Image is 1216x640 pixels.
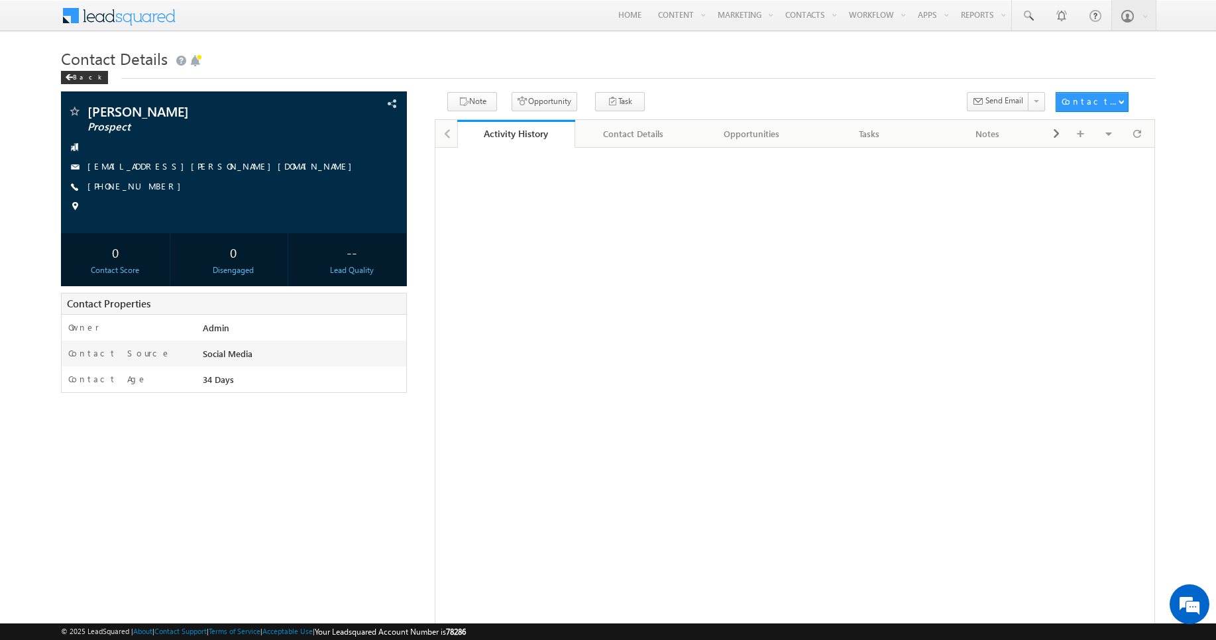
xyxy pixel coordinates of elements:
[87,105,304,118] span: [PERSON_NAME]
[87,160,359,172] a: [EMAIL_ADDRESS][PERSON_NAME][DOMAIN_NAME]
[811,120,929,148] a: Tasks
[704,126,799,142] div: Opportunities
[68,347,171,359] label: Contact Source
[182,240,284,264] div: 0
[467,127,565,140] div: Activity History
[967,92,1029,111] button: Send Email
[985,95,1023,107] span: Send Email
[154,627,207,635] a: Contact Support
[586,126,681,142] div: Contact Details
[1056,92,1129,112] button: Contact Actions
[182,264,284,276] div: Disengaged
[822,126,917,142] div: Tasks
[446,627,466,637] span: 78286
[693,120,811,148] a: Opportunities
[203,322,229,333] span: Admin
[315,627,466,637] span: Your Leadsquared Account Number is
[199,347,406,366] div: Social Media
[61,70,115,81] a: Back
[512,92,577,111] button: Opportunity
[457,120,575,148] a: Activity History
[199,373,406,392] div: 34 Days
[64,240,166,264] div: 0
[64,264,166,276] div: Contact Score
[595,92,645,111] button: Task
[67,297,150,310] span: Contact Properties
[68,321,99,333] label: Owner
[575,120,693,148] a: Contact Details
[61,71,108,84] div: Back
[301,264,403,276] div: Lead Quality
[87,121,304,134] span: Prospect
[1062,95,1118,107] div: Contact Actions
[262,627,313,635] a: Acceptable Use
[929,120,1047,148] a: Notes
[68,373,147,385] label: Contact Age
[133,627,152,635] a: About
[209,627,260,635] a: Terms of Service
[87,180,188,193] span: [PHONE_NUMBER]
[301,240,403,264] div: --
[940,126,1035,142] div: Notes
[61,48,168,69] span: Contact Details
[61,625,466,638] span: © 2025 LeadSquared | | | | |
[447,92,497,111] button: Note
